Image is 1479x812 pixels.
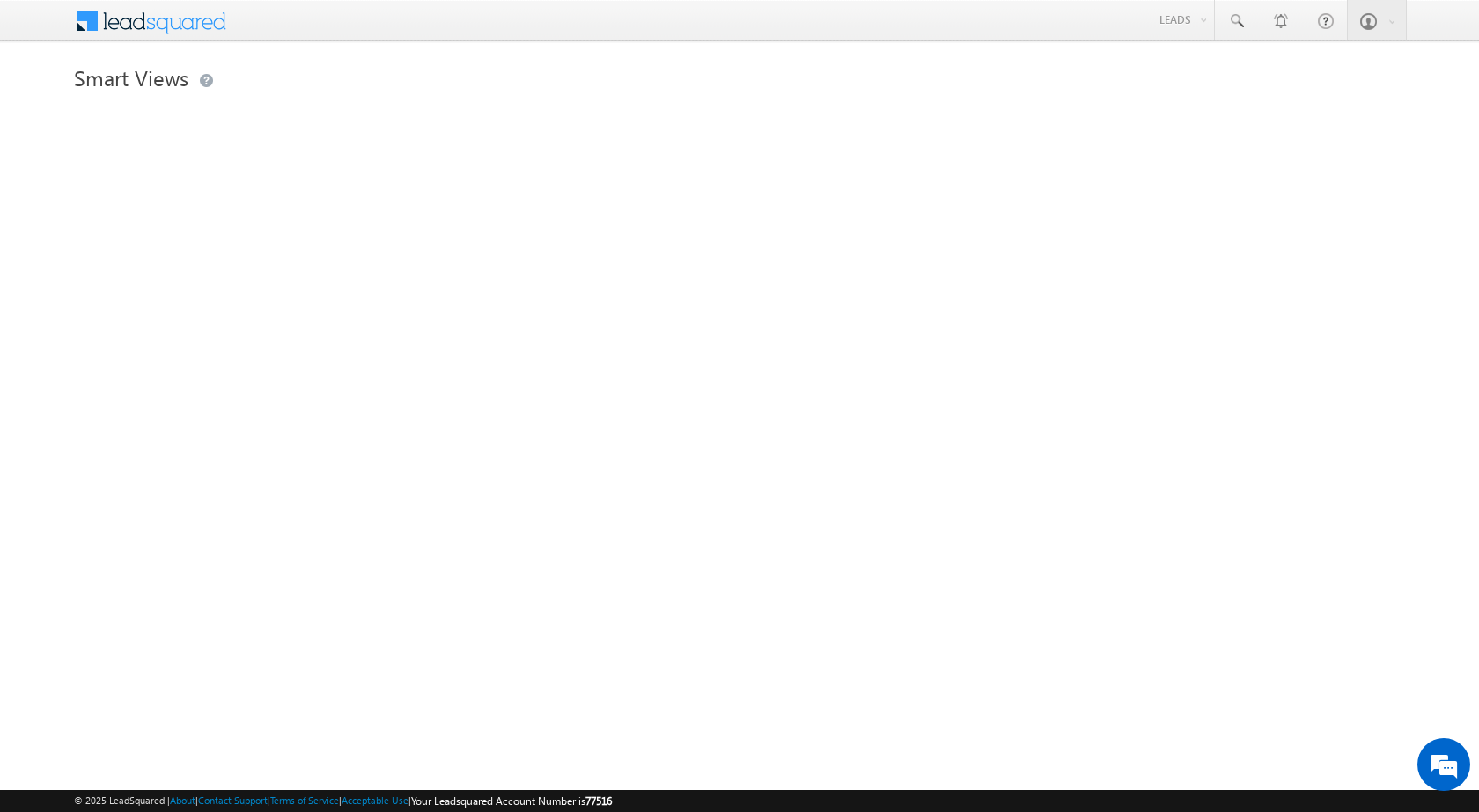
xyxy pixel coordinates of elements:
span: Your Leadsquared Account Number is [411,794,612,808]
a: Terms of Service [270,794,339,806]
span: 77516 [585,794,612,808]
span: Smart Views [74,63,188,91]
a: Acceptable Use [342,794,408,806]
a: About [170,794,195,806]
a: Contact Support [198,794,268,806]
span: © 2025 LeadSquared | | | | | [74,793,612,809]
